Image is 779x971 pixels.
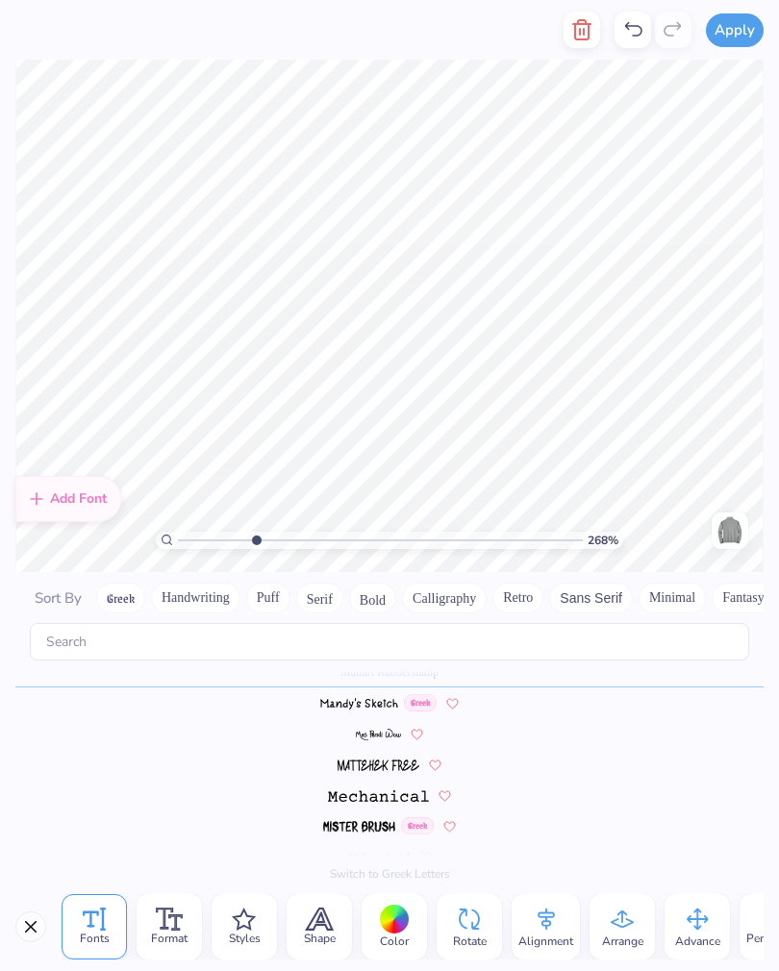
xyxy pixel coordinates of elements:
[402,583,487,613] button: Calligraphy
[349,583,396,613] button: Bold
[453,934,487,949] span: Rotate
[328,790,428,802] img: Mechanical
[340,663,439,681] span: Mailart Rubberstamp
[380,934,409,949] span: Color
[80,931,110,946] span: Fonts
[588,532,618,549] span: 268 %
[356,729,400,740] img: Mas Pendi Wow
[706,13,764,47] button: Apply
[492,583,543,613] button: Retro
[401,817,434,834] span: Greek
[323,821,395,833] img: Mister Brush
[151,931,188,946] span: Format
[96,583,145,613] button: Greek
[404,694,437,711] span: Greek
[296,583,343,613] button: Serif
[320,698,397,710] img: Mandy's Sketch
[151,583,240,613] button: Handwriting
[675,934,720,949] span: Advance
[15,911,46,942] button: Close
[338,759,420,771] img: MATTEHEK FREE
[602,934,643,949] span: Arrange
[229,931,261,946] span: Styles
[304,931,336,946] span: Shape
[712,583,775,613] button: Fantasy
[15,476,122,522] div: Add Font
[35,588,82,608] span: Sort By
[347,852,411,863] img: Mistress Script
[330,866,450,882] button: Switch to Greek Letters
[715,515,745,546] img: Back
[639,583,706,613] button: Minimal
[518,934,573,949] span: Alignment
[549,583,633,613] button: Sans Serif
[30,623,749,660] input: Search
[246,583,290,613] button: Puff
